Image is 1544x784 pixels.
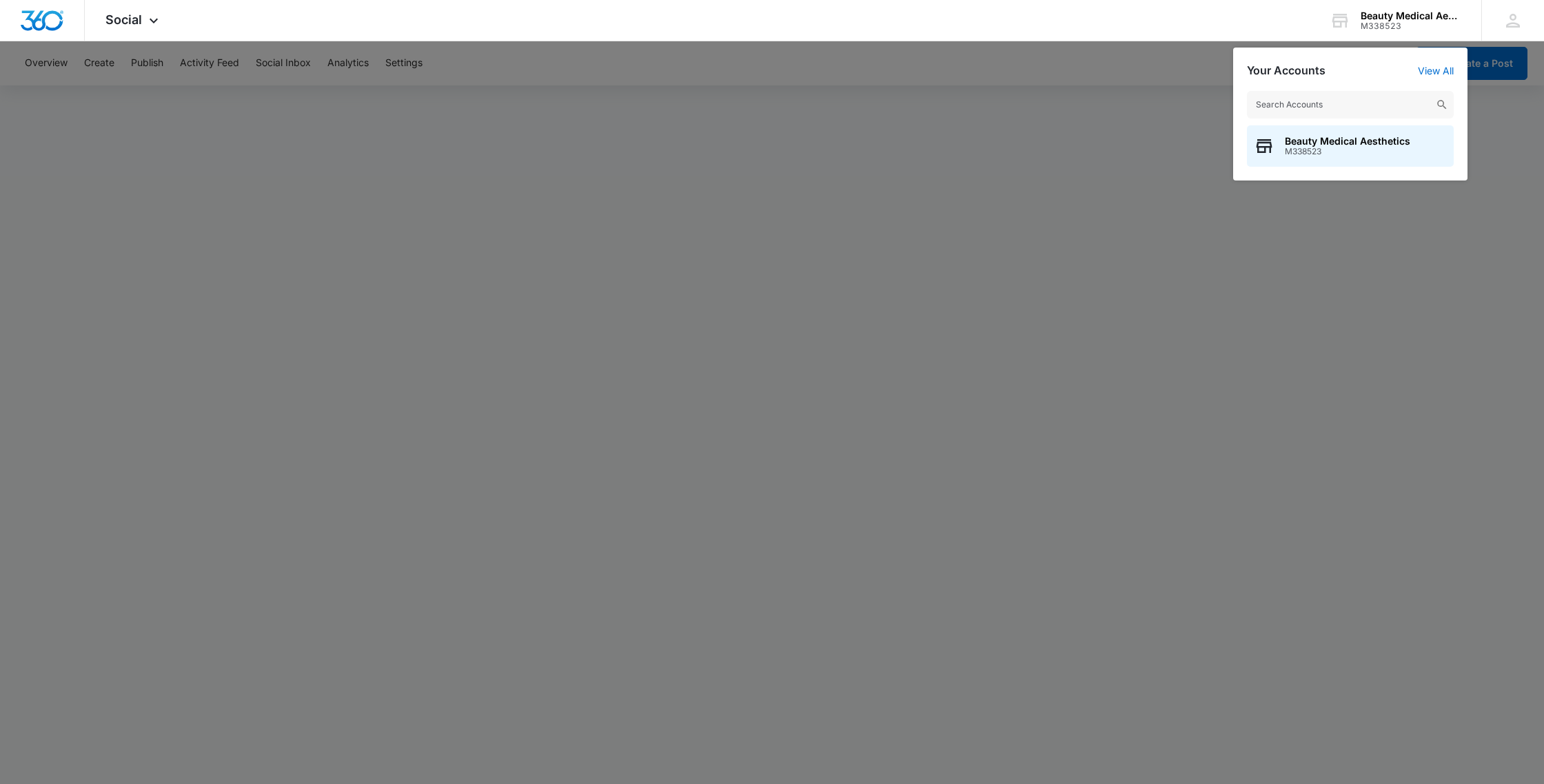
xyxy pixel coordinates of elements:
[1361,10,1461,21] div: account name
[1361,21,1461,31] div: account id
[1285,147,1410,156] span: M338523
[1247,125,1454,167] button: Beauty Medical AestheticsM338523
[1285,136,1410,147] span: Beauty Medical Aesthetics
[1418,65,1454,76] a: View All
[1247,91,1454,118] input: Search Accounts
[1247,64,1325,77] h2: Your Accounts
[105,12,142,27] span: Social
